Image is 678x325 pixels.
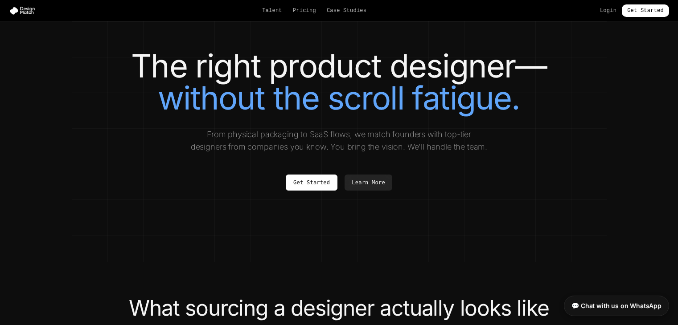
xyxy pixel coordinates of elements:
[158,78,520,117] span: without the scroll fatigue.
[189,128,489,153] p: From physical packaging to SaaS flows, we match founders with top-tier designers from companies y...
[345,175,392,191] a: Learn More
[327,7,366,14] a: Case Studies
[262,7,282,14] a: Talent
[90,50,589,114] h1: The right product designer—
[600,7,616,14] a: Login
[564,296,669,316] a: 💬 Chat with us on WhatsApp
[293,7,316,14] a: Pricing
[286,175,337,191] a: Get Started
[9,6,39,15] img: Design Match
[90,297,589,319] h2: What sourcing a designer actually looks like
[622,4,669,17] a: Get Started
